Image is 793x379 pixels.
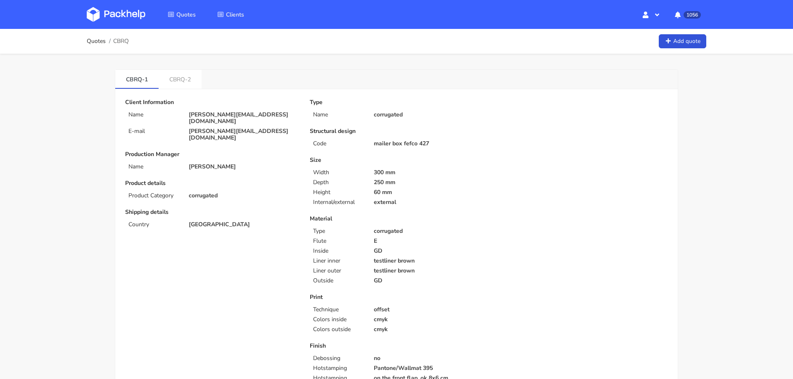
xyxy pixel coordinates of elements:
p: cmyk [374,316,483,323]
p: Type [310,99,483,106]
span: 1056 [684,11,701,19]
p: Shipping details [125,209,298,216]
p: Debossing [313,355,363,362]
p: Production Manager [125,151,298,158]
button: 1056 [668,7,706,22]
p: Hotstamping [313,365,363,372]
p: Width [313,169,363,176]
p: Outside [313,277,363,284]
p: Code [313,140,363,147]
p: Inside [313,248,363,254]
p: Colors outside [313,326,363,333]
p: mailer box fefco 427 [374,140,483,147]
p: Name [313,111,363,118]
img: Dashboard [87,7,145,22]
p: corrugated [374,111,483,118]
p: Liner inner [313,258,363,264]
p: corrugated [374,228,483,235]
p: Product Category [128,192,179,199]
p: [PERSON_NAME][EMAIL_ADDRESS][DOMAIN_NAME] [189,128,298,141]
a: Clients [207,7,254,22]
p: offset [374,306,483,313]
p: [GEOGRAPHIC_DATA] [189,221,298,228]
a: CBRQ-1 [115,70,159,88]
p: [PERSON_NAME][EMAIL_ADDRESS][DOMAIN_NAME] [189,111,298,125]
p: external [374,199,483,206]
p: 250 mm [374,179,483,186]
p: Type [313,228,363,235]
nav: breadcrumb [87,33,129,50]
p: Client Information [125,99,298,106]
p: GD [374,277,483,284]
p: Height [313,189,363,196]
p: Finish [310,343,483,349]
p: GD [374,248,483,254]
p: Size [310,157,483,163]
p: corrugated [189,192,298,199]
a: CBRQ-2 [159,70,202,88]
p: Print [310,294,483,301]
p: Material [310,216,483,222]
p: Pantone/Wallmat 395 [374,365,483,372]
p: 60 mm [374,189,483,196]
p: no [374,355,483,362]
p: testliner brown [374,258,483,264]
p: E-mail [128,128,179,135]
a: Add quote [659,34,706,49]
p: testliner brown [374,268,483,274]
p: 300 mm [374,169,483,176]
a: Quotes [87,38,106,45]
p: Colors inside [313,316,363,323]
p: Depth [313,179,363,186]
span: Clients [226,11,244,19]
p: Internal/external [313,199,363,206]
p: E [374,238,483,244]
span: CBRQ [113,38,129,45]
p: Country [128,221,179,228]
a: Quotes [158,7,206,22]
p: Structural design [310,128,483,135]
p: [PERSON_NAME] [189,163,298,170]
p: Liner outer [313,268,363,274]
p: cmyk [374,326,483,333]
p: Name [128,111,179,118]
p: Technique [313,306,363,313]
span: Quotes [176,11,196,19]
p: Name [128,163,179,170]
p: Product details [125,180,298,187]
p: Flute [313,238,363,244]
